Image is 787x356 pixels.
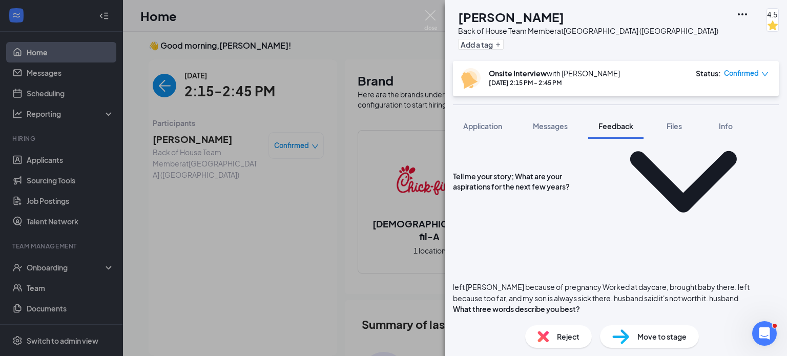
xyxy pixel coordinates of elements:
[724,68,759,78] span: Confirmed
[458,39,504,50] button: PlusAdd a tag
[453,171,586,192] div: Tell me your story; What are your aspirations for the next few years?
[453,282,750,303] span: left [PERSON_NAME] because of pregnancy Worked at daycare, brought baby there. left because too f...
[637,331,687,342] span: Move to stage
[453,304,580,314] div: What three words describe you best?
[489,78,620,87] div: [DATE] 2:15 PM - 2:45 PM
[667,121,682,131] span: Files
[598,121,633,131] span: Feedback
[463,121,502,131] span: Application
[489,68,620,78] div: with [PERSON_NAME]
[495,41,501,48] svg: Plus
[736,8,749,20] svg: Ellipses
[696,68,721,78] div: Status :
[719,121,733,131] span: Info
[752,321,777,346] iframe: Intercom live chat
[557,331,579,342] span: Reject
[489,69,547,78] b: Onsite Interview
[588,86,779,277] svg: ChevronDown
[761,71,769,78] span: down
[767,9,778,20] span: 4.5
[533,121,568,131] span: Messages
[458,26,718,36] div: Back of House Team Member at [GEOGRAPHIC_DATA] ([GEOGRAPHIC_DATA])
[458,8,564,26] h1: [PERSON_NAME]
